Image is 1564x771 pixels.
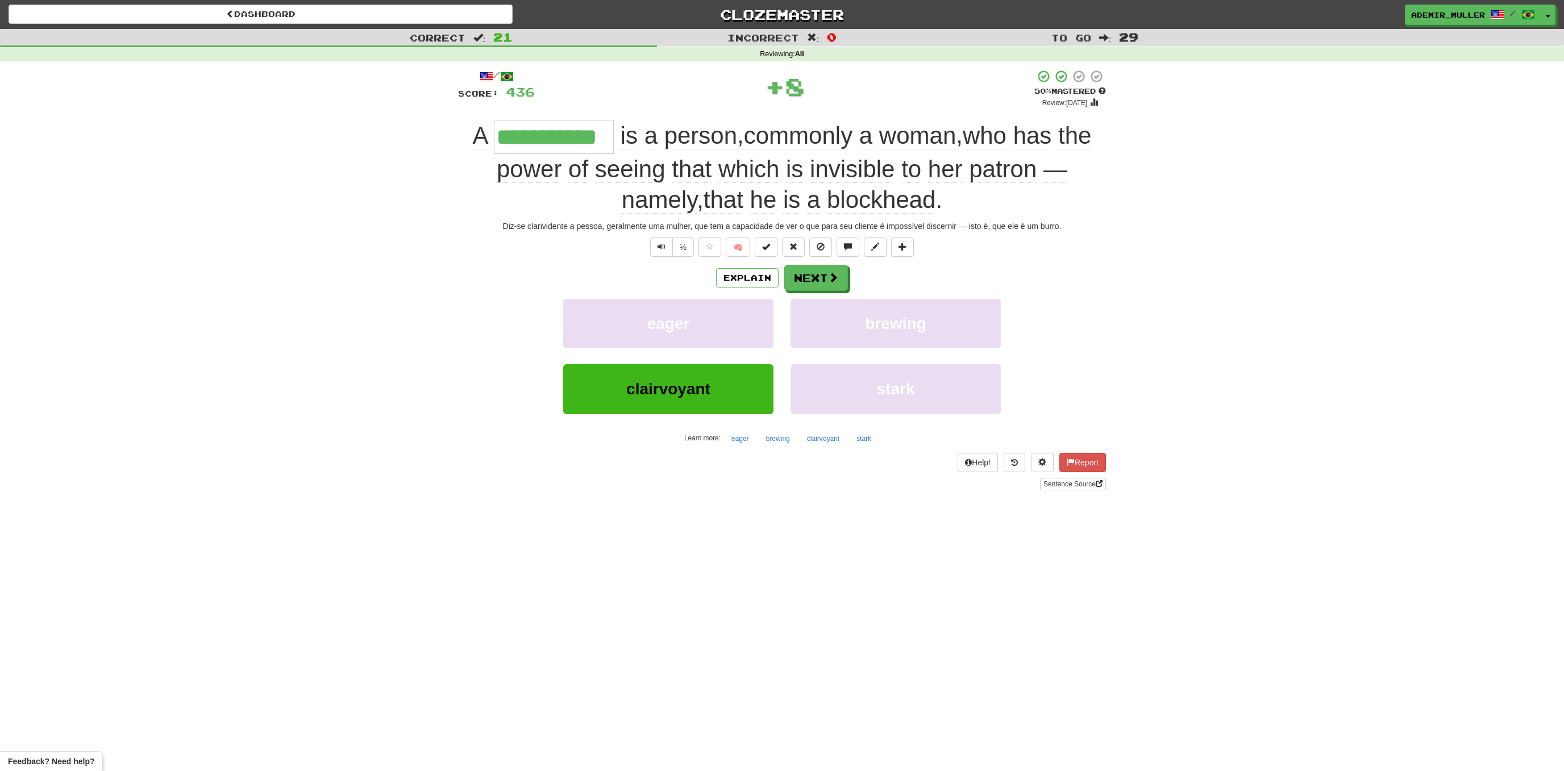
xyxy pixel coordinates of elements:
div: Diz-se clarividente a pessoa, geralmente uma mulher, que tem a capacidade de ver o que para seu c... [458,220,1106,232]
strong: All [795,50,804,58]
span: which [718,156,779,183]
button: brewing [791,299,1001,348]
span: A [473,122,488,149]
span: her [928,156,963,183]
span: power [497,156,561,183]
button: Round history (alt+y) [1004,453,1025,472]
button: Play sentence audio (ctl+space) [650,237,673,257]
button: stark [791,364,1001,414]
span: 8 [785,72,805,101]
span: 436 [506,85,535,99]
button: ½ [672,237,694,257]
span: that [672,156,712,183]
span: is [783,186,800,214]
small: Review: [DATE] [1042,99,1088,107]
span: of [568,156,588,183]
a: Ademir_Muller / [1405,5,1541,25]
div: Text-to-speech controls [648,237,694,257]
button: Help! [958,453,998,472]
span: : [807,33,820,43]
span: that [704,186,743,214]
span: has [1013,122,1052,149]
button: clairvoyant [801,430,846,447]
button: Favorite sentence (alt+f) [698,237,721,257]
span: he [750,186,777,214]
span: a [644,122,658,149]
button: Edit sentence (alt+d) [864,237,887,257]
span: Incorrect [727,32,799,43]
span: Ademir_Muller [1411,10,1485,20]
button: 🧠 [726,237,750,257]
span: 29 [1119,30,1138,44]
button: brewing [760,430,796,447]
button: stark [850,430,877,447]
span: woman [879,122,956,149]
span: a [807,186,820,214]
span: : [1099,33,1112,43]
span: + [765,69,785,103]
span: To go [1051,32,1091,43]
button: clairvoyant [563,364,773,414]
span: the [1058,122,1091,149]
button: Discuss sentence (alt+u) [837,237,859,257]
button: eager [725,430,755,447]
button: Add to collection (alt+a) [891,237,914,257]
span: blockhead [827,186,935,214]
span: 50 % [1034,86,1051,95]
button: Reset to 0% Mastered (alt+r) [782,237,805,257]
a: Sentence Source [1040,478,1106,490]
span: , , , . [497,122,1091,214]
span: a [859,122,872,149]
span: eager [647,315,690,332]
button: Explain [716,268,779,287]
span: 0 [827,30,837,44]
button: eager [563,299,773,348]
span: clairvoyant [626,380,710,398]
span: stark [877,380,915,398]
span: person [664,122,737,149]
span: who [963,122,1006,149]
span: to [901,156,921,183]
span: 21 [493,30,513,44]
span: Correct [410,32,465,43]
span: is [786,156,803,183]
span: commonly [744,122,852,149]
span: brewing [865,315,926,332]
span: — [1043,156,1067,183]
span: Open feedback widget [8,756,94,767]
span: namely [622,186,697,214]
a: Dashboard [9,5,513,24]
span: is [621,122,638,149]
div: / [458,69,535,84]
div: Mastered [1034,86,1106,97]
span: / [1510,9,1516,17]
a: Clozemaster [530,5,1034,24]
button: Next [784,265,848,291]
span: invisible [810,156,895,183]
button: Report [1059,453,1106,472]
span: seeing [595,156,665,183]
span: patron [969,156,1037,183]
span: Score: [458,89,499,98]
button: Ignore sentence (alt+i) [809,237,832,257]
span: : [473,33,486,43]
small: Learn more: [684,434,721,442]
button: Set this sentence to 100% Mastered (alt+m) [755,237,777,257]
